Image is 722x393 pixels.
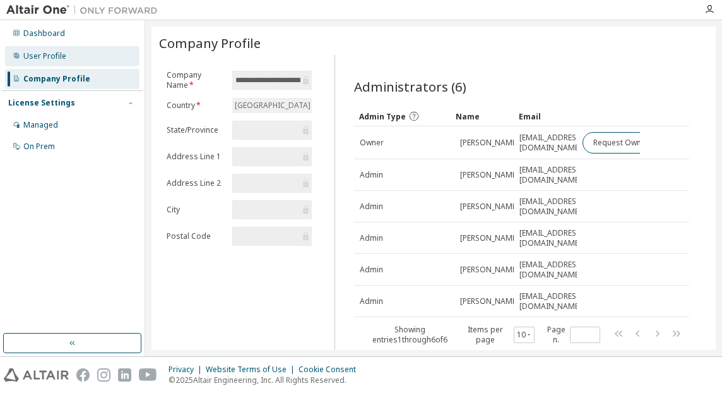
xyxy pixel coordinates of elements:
[519,228,583,248] span: [EMAIL_ADDRESS][DOMAIN_NAME]
[461,325,535,345] span: Items per page
[460,138,519,148] span: [PERSON_NAME]
[167,70,225,90] label: Company Name
[517,330,532,340] button: 10
[23,120,58,130] div: Managed
[519,196,583,217] span: [EMAIL_ADDRESS][DOMAIN_NAME]
[299,365,364,375] div: Cookie Consent
[76,368,90,382] img: facebook.svg
[169,365,206,375] div: Privacy
[23,51,66,61] div: User Profile
[167,178,225,188] label: Address Line 2
[460,233,519,243] span: [PERSON_NAME]
[360,138,384,148] span: Owner
[460,296,519,306] span: [PERSON_NAME]
[23,28,65,39] div: Dashboard
[372,324,447,345] span: Showing entries 1 through 6 of 6
[360,233,383,243] span: Admin
[519,291,583,311] span: [EMAIL_ADDRESS][DOMAIN_NAME]
[167,152,225,162] label: Address Line 1
[519,260,583,280] span: [EMAIL_ADDRESS][DOMAIN_NAME]
[546,325,600,345] span: Page n.
[139,368,157,382] img: youtube.svg
[159,34,261,52] span: Company Profile
[8,98,75,108] div: License Settings
[460,202,519,212] span: [PERSON_NAME]
[6,4,164,16] img: Altair One
[167,205,225,215] label: City
[360,296,383,306] span: Admin
[360,202,383,212] span: Admin
[233,99,312,112] div: [GEOGRAPHIC_DATA]
[460,265,519,275] span: [PERSON_NAME]
[583,132,689,154] button: Request Owner Change
[118,368,131,382] img: linkedin.svg
[519,106,572,126] div: Email
[354,78,466,95] span: Administrators (6)
[167,231,225,241] label: Postal Code
[169,375,364,385] p: © 2025 Altair Engineering, Inc. All Rights Reserved.
[456,106,509,126] div: Name
[232,98,314,113] div: [GEOGRAPHIC_DATA]
[360,170,383,180] span: Admin
[360,265,383,275] span: Admin
[23,142,55,152] div: On Prem
[519,165,583,185] span: [EMAIL_ADDRESS][DOMAIN_NAME]
[206,365,299,375] div: Website Terms of Use
[359,111,406,122] span: Admin Type
[167,100,225,111] label: Country
[23,74,90,84] div: Company Profile
[460,170,519,180] span: [PERSON_NAME]
[519,133,583,153] span: [EMAIL_ADDRESS][DOMAIN_NAME]
[167,125,225,135] label: State/Province
[97,368,110,382] img: instagram.svg
[4,368,69,382] img: altair_logo.svg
